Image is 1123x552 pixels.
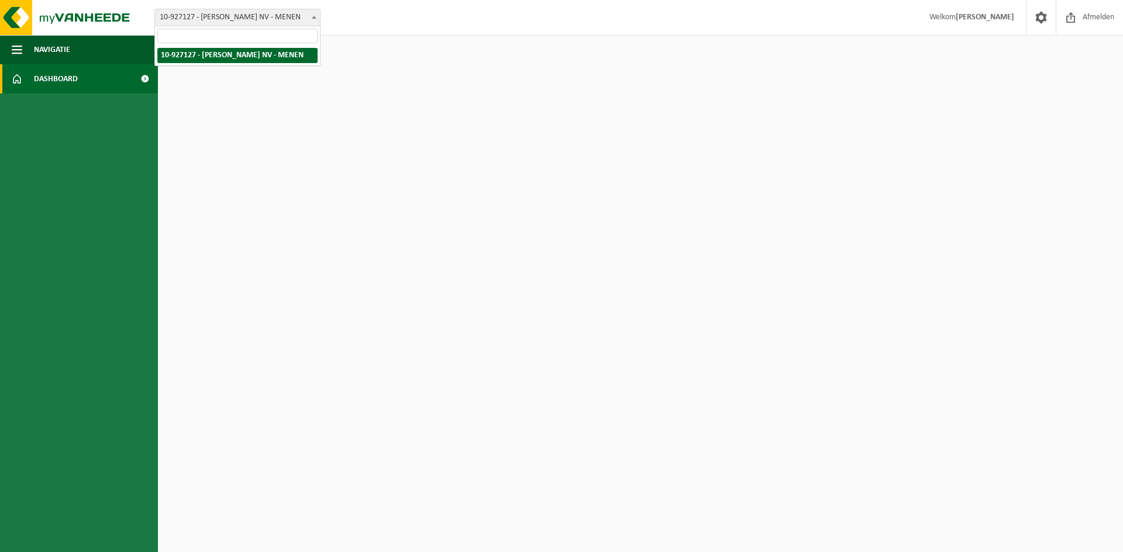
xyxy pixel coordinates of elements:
span: 10-927127 - VEREECKE FRANK NV - MENEN [154,9,321,26]
span: Navigatie [34,35,70,64]
span: Dashboard [34,64,78,93]
li: 10-927127 - [PERSON_NAME] NV - MENEN [157,48,318,63]
strong: [PERSON_NAME] [956,13,1014,22]
span: 10-927127 - VEREECKE FRANK NV - MENEN [155,9,320,26]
